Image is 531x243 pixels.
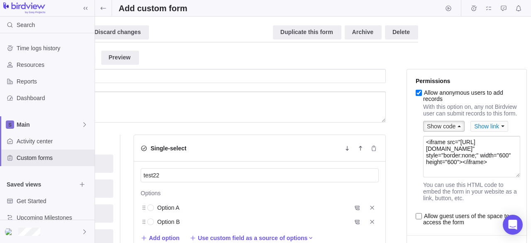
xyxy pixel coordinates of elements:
[483,2,494,14] span: My assignments
[119,2,188,14] h2: Add custom form
[356,142,365,154] span: Move up
[17,21,35,29] span: Search
[141,186,379,197] h5: Options
[17,61,91,69] span: Resources
[513,2,524,14] span: Notifications
[443,2,454,14] span: Start timer
[416,90,422,96] input: Allow anonymous users to add records
[423,213,511,226] span: Allow guest users of the space to access the form
[198,234,308,242] span: Use custom field as a source of options
[17,44,91,52] span: Time logs history
[17,77,91,86] span: Reports
[385,25,418,39] span: Delete
[483,6,494,13] a: My assignments
[87,25,149,39] div: Discard changes
[351,202,363,214] span: Add branch
[470,121,508,132] div: Show link
[366,216,378,228] span: Delete
[149,234,180,242] span: Add option
[345,25,382,39] span: Archive
[134,135,385,162] div: Single-selectMove downMove upDelete
[351,216,363,228] span: Add branch
[423,121,465,132] div: Show code
[101,51,139,65] div: Preview
[498,6,509,13] a: Approval requests
[76,179,88,190] span: Browse views
[423,103,522,117] p: With this option on, any not Birdview user can submit records to this form.
[503,215,523,235] div: Open Intercom Messenger
[273,25,341,39] div: Duplicate this form
[17,214,91,222] span: Upcoming Milestones
[29,91,386,123] textarea: test2
[423,182,522,201] p: You can use this HTML code to embed the form in your website as a link, button, etc.
[5,227,15,237] div: Jehant-2
[468,6,480,13] a: Time logs
[17,154,91,162] span: Custom forms
[7,180,76,189] span: Saved views
[17,137,91,145] span: Activity center
[423,89,505,102] span: Allow anonymous users to add records
[513,6,524,13] a: Notifications
[468,2,480,14] span: Time logs
[423,136,520,177] textarea: <iframe src="[URL][DOMAIN_NAME]" style="border:none;" width="600" height="600"></iframe>
[416,78,522,84] p: Permissions
[5,228,15,235] img: Show
[498,2,509,14] span: Approval requests
[17,120,81,129] span: Main
[17,94,91,102] span: Dashboard
[151,144,186,152] h5: Single-select
[3,2,45,14] img: logo
[416,213,422,219] input: Allow guest users of the space to access the form
[369,142,379,154] span: Delete
[342,142,352,154] span: Move down
[17,197,91,205] span: Get Started
[366,202,378,214] span: Delete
